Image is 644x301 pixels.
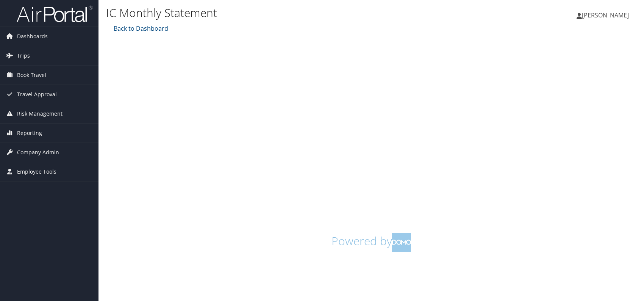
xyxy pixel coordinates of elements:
a: [PERSON_NAME] [577,4,636,27]
h1: Powered by [112,233,631,252]
img: domo-logo.png [392,233,411,252]
span: [PERSON_NAME] [582,11,629,19]
span: Employee Tools [17,162,56,181]
span: Travel Approval [17,85,57,104]
span: Trips [17,46,30,65]
span: Dashboards [17,27,48,46]
span: Reporting [17,124,42,143]
span: Risk Management [17,104,63,123]
img: airportal-logo.png [17,5,92,23]
a: Back to Dashboard [112,24,168,33]
span: Book Travel [17,66,46,85]
h1: IC Monthly Statement [106,5,460,21]
span: Company Admin [17,143,59,162]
